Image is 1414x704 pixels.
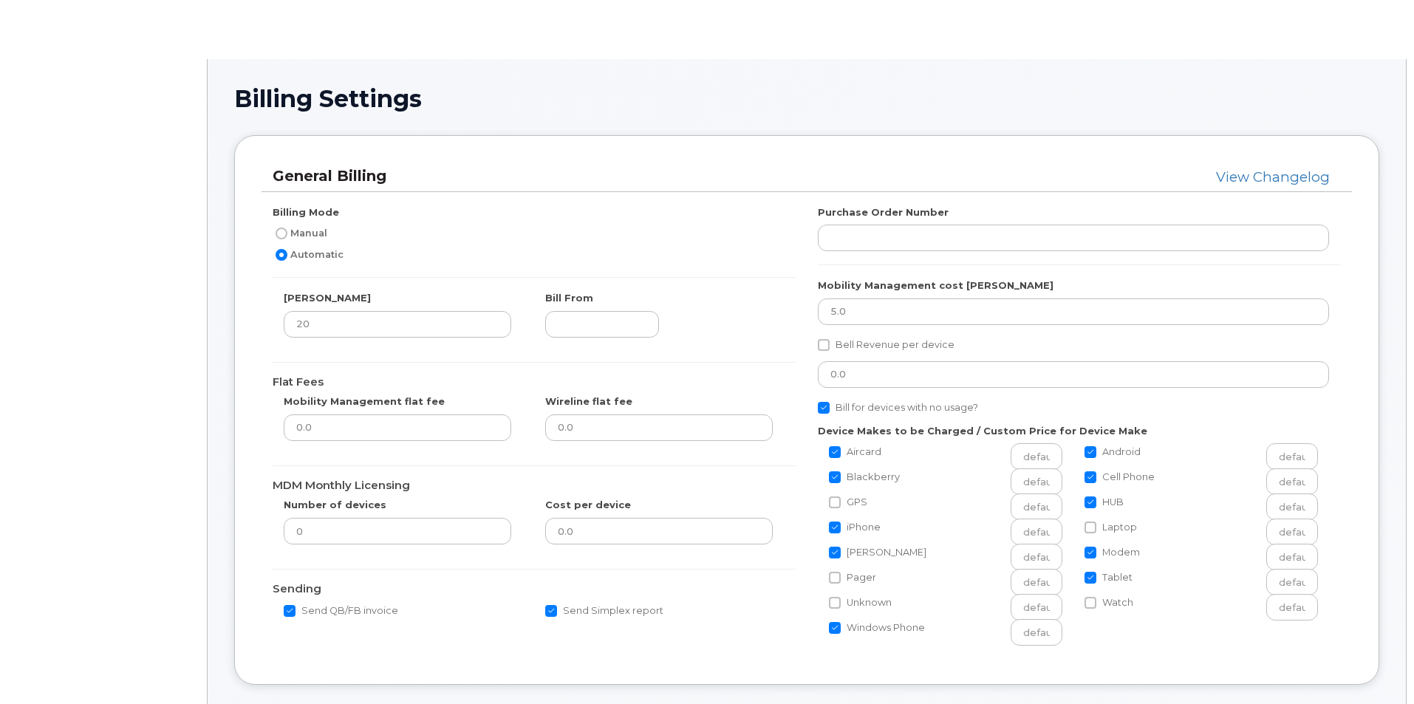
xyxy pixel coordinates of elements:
input: Cell Phone [1085,471,1096,483]
h4: Flat Fees [273,376,796,389]
label: Send QB/FB invoice [284,602,398,620]
input: Modem [1085,547,1096,558]
input: Blackberry [1011,468,1062,495]
input: Windows Phone [1011,619,1062,646]
label: Number of devices [284,498,386,512]
label: Unknown [829,594,892,612]
label: Pager [829,569,876,587]
input: Unknown [1011,594,1062,621]
h1: Billing Settings [234,86,1379,112]
label: Tablet [1085,569,1133,587]
input: Manual [276,228,287,239]
input: iPhone [829,522,841,533]
label: HUB [1085,493,1124,511]
label: Cell Phone [1085,468,1155,486]
label: Aircard [829,443,881,461]
label: [PERSON_NAME] [829,544,926,561]
input: Bill for devices with no usage? [818,402,830,414]
label: Bill for devices with no usage? [818,399,978,417]
label: Laptop [1085,519,1137,536]
label: Android [1085,443,1141,461]
input: Automatic [276,249,287,261]
input: Cell Phone [1266,468,1318,495]
a: View Changelog [1216,168,1330,185]
input: Android [1266,443,1318,470]
input: Pager [829,572,841,584]
input: Tablet [1085,572,1096,584]
input: [PERSON_NAME] [1011,544,1062,570]
input: Aircard [1011,443,1062,470]
h4: MDM Monthly Licensing [273,479,796,492]
input: Tablet [1266,569,1318,595]
label: Windows Phone [829,619,925,637]
label: iPhone [829,519,881,536]
label: Watch [1085,594,1133,612]
h4: Sending [273,583,796,595]
input: iPhone [1011,519,1062,545]
label: Bell Revenue per device [818,336,954,354]
input: Aircard [829,446,841,458]
input: Modem [1266,544,1318,570]
input: Watch [1266,594,1318,621]
input: [PERSON_NAME] [829,547,841,558]
input: GPS [1011,493,1062,520]
label: [PERSON_NAME] [284,291,371,305]
h3: General Billing [273,166,880,186]
input: Windows Phone [829,622,841,634]
label: Automatic [273,246,344,264]
input: Laptop [1085,522,1096,533]
label: Send Simplex report [545,602,663,620]
label: Mobility Management flat fee [284,394,445,409]
label: Wireline flat fee [545,394,632,409]
input: Send QB/FB invoice [284,605,296,617]
label: Purchase Order Number [818,205,949,219]
input: Pager [1011,569,1062,595]
label: GPS [829,493,867,511]
label: Bill From [545,291,593,305]
input: HUB [1266,493,1318,520]
label: Cost per device [545,498,631,512]
label: Manual [273,225,327,242]
input: Laptop [1266,519,1318,545]
input: Watch [1085,597,1096,609]
input: Unknown [829,597,841,609]
input: Bell Revenue per device [818,339,830,351]
input: Blackberry [829,471,841,483]
label: Billing Mode [273,205,339,219]
label: Mobility Management cost [PERSON_NAME] [818,278,1053,293]
label: Modem [1085,544,1140,561]
label: Device Makes to be Charged / Custom Price for Device Make [818,424,1147,438]
input: Send Simplex report [545,605,557,617]
label: Blackberry [829,468,900,486]
input: Android [1085,446,1096,458]
input: HUB [1085,496,1096,508]
input: GPS [829,496,841,508]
